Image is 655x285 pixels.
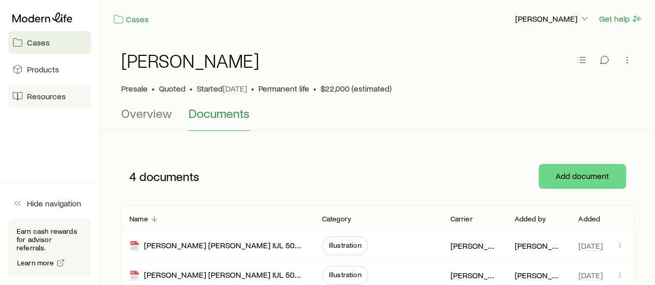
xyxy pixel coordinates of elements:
[450,215,472,223] p: Carrier
[515,13,590,24] p: [PERSON_NAME]
[578,241,603,251] span: [DATE]
[113,13,149,25] a: Cases
[152,83,155,94] span: •
[514,241,562,251] p: [PERSON_NAME]
[129,269,305,281] div: [PERSON_NAME] [PERSON_NAME] IUL 500K DB pay to age [DEMOGRAPHIC_DATA]
[17,227,83,252] p: Earn cash rewards for advisor referrals.
[578,215,600,223] p: Added
[8,85,91,108] a: Resources
[8,192,91,215] button: Hide navigation
[129,240,305,252] div: [PERSON_NAME] [PERSON_NAME] IUL 500K DB pay 10 Years
[8,31,91,54] a: Cases
[197,83,247,94] p: Started
[129,169,136,184] span: 4
[450,270,498,280] p: [PERSON_NAME] [PERSON_NAME]
[515,13,590,25] button: [PERSON_NAME]
[514,215,545,223] p: Added by
[313,83,316,94] span: •
[599,13,643,25] button: Get help
[27,91,66,101] span: Resources
[322,215,351,223] p: Category
[27,198,81,208] span: Hide navigation
[27,64,59,74] span: Products
[159,83,185,94] span: Quoted
[8,219,91,277] div: Earn cash rewards for advisor referrals.Learn more
[321,83,391,94] span: $22,000 (estimated)
[17,259,54,266] span: Learn more
[121,50,259,71] h1: [PERSON_NAME]
[538,164,626,189] button: Add document
[27,37,50,48] span: Cases
[129,215,148,223] p: Name
[450,241,498,251] p: [PERSON_NAME] [PERSON_NAME]
[190,83,193,94] span: •
[188,106,250,121] span: Documents
[8,58,91,81] a: Products
[251,83,254,94] span: •
[121,83,148,94] p: Presale
[329,271,361,279] span: Illustration
[121,106,172,121] span: Overview
[121,106,634,131] div: Case details tabs
[258,83,309,94] span: Permanent life
[514,270,562,280] p: [PERSON_NAME]
[578,270,603,280] span: [DATE]
[223,83,247,94] span: [DATE]
[329,241,361,249] span: Illustration
[139,169,199,184] span: documents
